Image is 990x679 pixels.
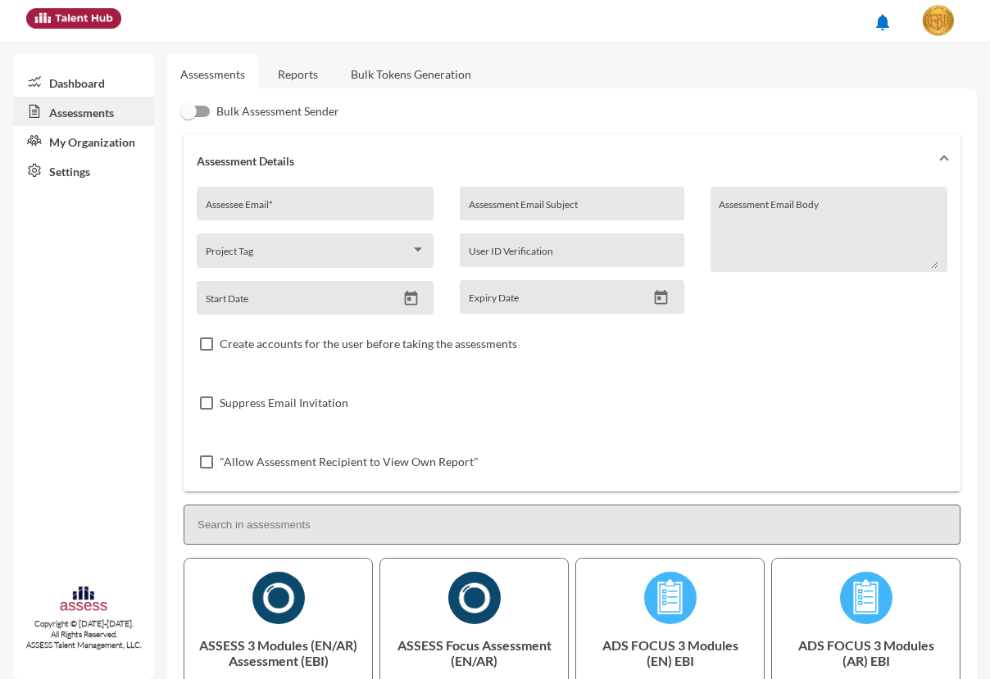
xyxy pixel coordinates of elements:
[338,54,484,94] a: Bulk Tokens Generation
[873,12,892,32] mat-icon: notifications
[13,126,154,156] a: My Organization
[180,67,245,81] a: Assessments
[220,334,517,354] span: Create accounts for the user before taking the assessments
[184,187,960,491] div: Assessment Details
[265,54,331,94] a: Reports
[216,102,339,121] span: Bulk Assessment Sender
[13,156,154,185] a: Settings
[184,134,960,187] mat-expansion-panel-header: Assessment Details
[59,585,108,615] img: assesscompany-logo.png
[220,393,348,413] span: Suppress Email Invitation
[13,67,154,97] a: Dashboard
[13,618,154,650] p: Copyright © [DATE]-[DATE]. All Rights Reserved. ASSESS Talent Management, LLC.
[197,154,928,168] mat-panel-title: Assessment Details
[397,290,425,307] button: Open calendar
[220,452,479,472] span: "Allow Assessment Recipient to View Own Report"
[13,97,154,126] a: Assessments
[184,505,960,545] input: Search in assessments
[647,289,675,306] button: Open calendar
